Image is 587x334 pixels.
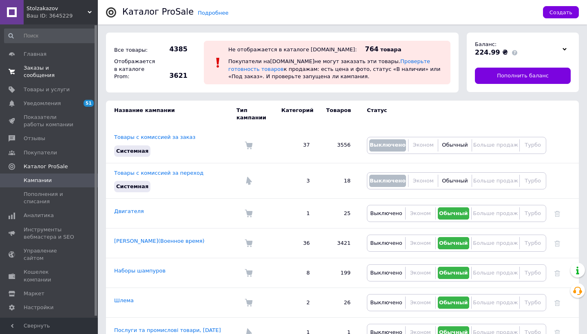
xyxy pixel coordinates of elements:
[525,210,541,216] span: Турбо
[473,299,518,305] span: Больше продаж
[318,258,359,288] td: 199
[245,269,253,277] img: Комиссия за заказ
[24,163,68,170] span: Каталог ProSale
[410,210,431,216] span: Эконом
[522,237,544,249] button: Турбо
[114,208,144,214] a: Двигателя
[24,247,75,262] span: Управление сайтом
[116,183,148,189] span: Системная
[245,177,253,185] img: Комиссия за переход
[245,209,253,218] img: Комиссия за заказ
[159,45,188,54] span: 4385
[273,288,318,318] td: 2
[122,8,194,16] div: Каталог ProSale
[273,199,318,229] td: 1
[497,72,549,79] span: Пополнить баланс
[112,44,157,56] div: Все товары:
[84,100,94,107] span: 51
[473,178,518,184] span: Больше продаж
[554,270,560,276] a: Удалить
[24,212,54,219] span: Аналитика
[369,175,406,187] button: Выключено
[369,267,403,279] button: Выключено
[228,58,430,72] a: Проверьте готовность товаров
[440,139,469,152] button: Обычный
[273,127,318,163] td: 37
[408,267,433,279] button: Эконом
[438,237,469,249] button: Обычный
[413,142,434,148] span: Эконом
[370,240,402,246] span: Выключено
[369,207,403,220] button: Выключено
[554,240,560,246] a: Удалить
[439,210,468,216] span: Обычный
[318,127,359,163] td: 3556
[112,56,157,82] div: Отображается в каталоге Prom:
[318,288,359,318] td: 26
[408,207,433,220] button: Эконом
[26,5,88,12] span: Stolzakazov
[359,101,546,127] td: Статус
[114,134,195,140] a: Товары с комиссией за заказ
[114,238,205,244] a: [PERSON_NAME](Военное время)
[525,142,541,148] span: Турбо
[543,6,579,18] button: Создать
[370,178,406,184] span: Выключено
[318,163,359,198] td: 18
[24,226,75,241] span: Инструменты вебмастера и SEO
[245,239,253,247] img: Комиссия за заказ
[245,299,253,307] img: Комиссия за заказ
[370,210,402,216] span: Выключено
[318,199,359,229] td: 25
[24,177,52,184] span: Кампании
[236,101,273,127] td: Тип кампании
[473,270,518,276] span: Больше продаж
[522,267,544,279] button: Турбо
[370,299,402,305] span: Выключено
[522,175,544,187] button: Турбо
[438,297,469,309] button: Обычный
[106,101,236,127] td: Название кампании
[24,64,75,79] span: Заказы и сообщения
[24,51,46,58] span: Главная
[410,240,431,246] span: Эконом
[365,45,378,53] span: 764
[24,135,45,142] span: Отзывы
[273,229,318,258] td: 36
[410,139,436,152] button: Эконом
[474,139,517,152] button: Больше продаж
[114,170,203,176] a: Товары с комиссией за переход
[474,267,517,279] button: Больше продаж
[408,237,433,249] button: Эконом
[159,71,188,80] span: 3621
[245,141,253,149] img: Комиссия за заказ
[442,178,468,184] span: Обычный
[410,270,431,276] span: Эконом
[525,299,541,305] span: Турбо
[380,46,402,53] span: товара
[438,267,469,279] button: Обычный
[474,175,517,187] button: Больше продаж
[370,270,402,276] span: Выключено
[26,12,98,20] div: Ваш ID: 3645229
[438,207,469,220] button: Обычный
[369,139,406,152] button: Выключено
[408,297,433,309] button: Эконом
[114,297,134,303] a: Шлема
[24,268,75,283] span: Кошелек компании
[116,148,148,154] span: Системная
[228,58,440,79] span: Покупатели на [DOMAIN_NAME] не могут заказать эти товары. к продажам: есть цена и фото, статус «В...
[474,207,517,220] button: Больше продаж
[410,299,431,305] span: Эконом
[273,258,318,288] td: 8
[273,101,318,127] td: Категорий
[318,229,359,258] td: 3421
[413,178,434,184] span: Эконом
[525,270,541,276] span: Турбо
[522,297,544,309] button: Турбо
[525,178,541,184] span: Турбо
[475,48,508,56] span: 224.99 ₴
[369,237,403,249] button: Выключено
[114,268,166,274] a: Наборы шампуров
[410,175,436,187] button: Эконом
